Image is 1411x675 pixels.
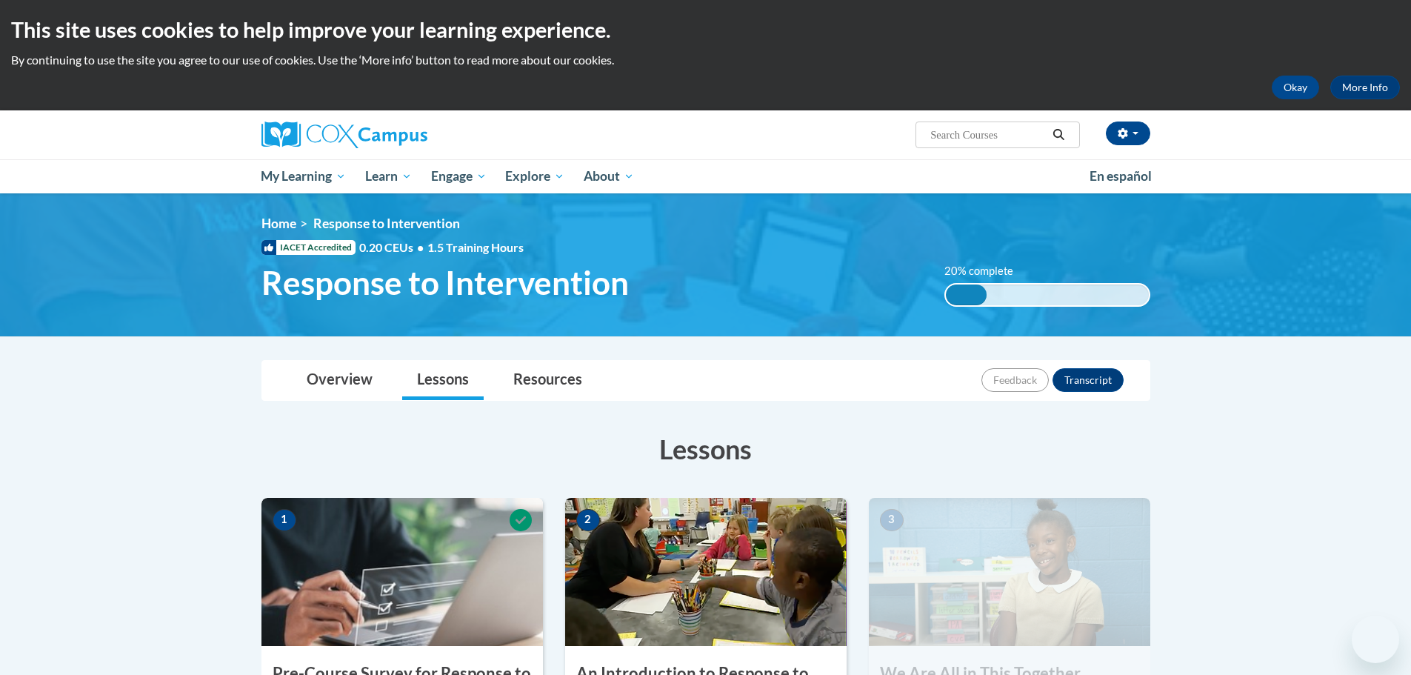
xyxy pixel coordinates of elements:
input: Search Courses [929,126,1047,144]
button: Okay [1272,76,1319,99]
span: Learn [365,167,412,185]
a: Cox Campus [261,122,543,148]
span: 1 [273,509,296,531]
span: • [417,240,424,254]
p: By continuing to use the site you agree to our use of cookies. Use the ‘More info’ button to read... [11,52,1400,68]
img: Cox Campus [261,122,427,148]
span: Response to Intervention [313,216,460,231]
span: About [584,167,634,185]
iframe: Button to launch messaging window [1352,616,1399,663]
button: Feedback [981,368,1049,392]
h2: This site uses cookies to help improve your learning experience. [11,15,1400,44]
button: Account Settings [1106,122,1150,145]
span: 0.20 CEUs [359,239,427,256]
button: Search [1047,126,1070,144]
a: My Learning [252,159,356,193]
h3: Lessons [261,430,1150,468]
span: Explore [505,167,564,185]
div: 20% complete [946,285,987,305]
img: Course Image [565,498,847,646]
a: Engage [421,159,496,193]
span: Response to Intervention [261,263,629,302]
span: 2 [576,509,600,531]
img: Course Image [261,498,543,646]
button: Transcript [1053,368,1124,392]
a: En español [1080,161,1161,192]
span: IACET Accredited [261,240,356,255]
a: Resources [498,361,597,400]
img: Course Image [869,498,1150,646]
a: Overview [292,361,387,400]
a: Lessons [402,361,484,400]
a: Learn [356,159,421,193]
span: 3 [880,509,904,531]
a: More Info [1330,76,1400,99]
span: My Learning [261,167,346,185]
span: Engage [431,167,487,185]
span: En español [1090,168,1152,184]
label: 20% complete [944,263,1030,279]
div: Main menu [239,159,1173,193]
a: About [574,159,644,193]
a: Home [261,216,296,231]
a: Explore [496,159,574,193]
span: 1.5 Training Hours [427,240,524,254]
